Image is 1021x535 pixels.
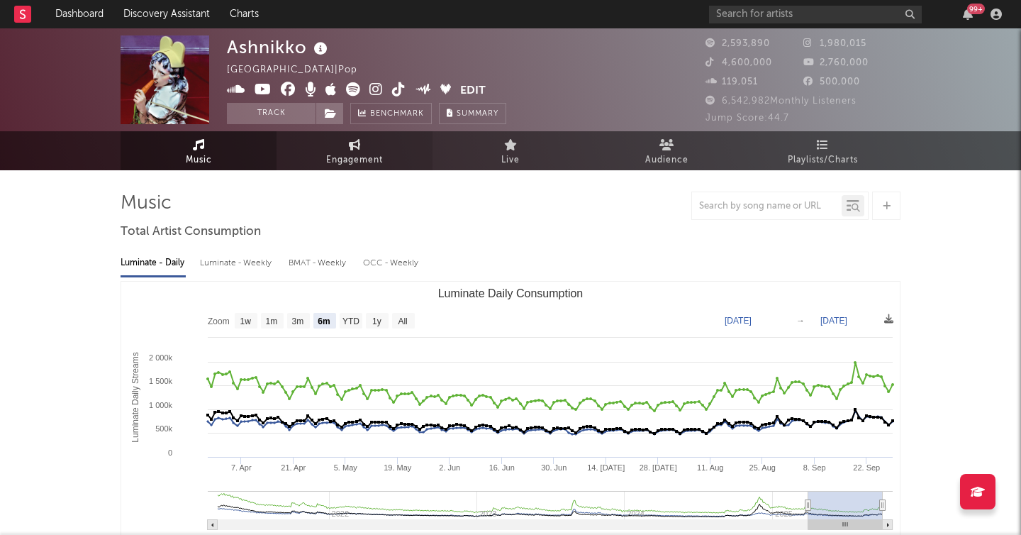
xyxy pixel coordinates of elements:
[342,316,359,326] text: YTD
[820,316,847,326] text: [DATE]
[788,152,858,169] span: Playlists/Charts
[227,35,331,59] div: Ashnikko
[266,316,278,326] text: 1m
[155,424,172,433] text: 500k
[744,131,900,170] a: Playlists/Charts
[725,316,752,326] text: [DATE]
[231,463,252,472] text: 7. Apr
[967,4,985,14] div: 99 +
[749,463,776,472] text: 25. Aug
[200,251,274,275] div: Luminate - Weekly
[334,463,358,472] text: 5. May
[292,316,304,326] text: 3m
[168,448,172,457] text: 0
[121,131,277,170] a: Music
[384,463,412,472] text: 19. May
[370,106,424,123] span: Benchmark
[149,353,173,362] text: 2 000k
[372,316,381,326] text: 1y
[363,251,420,275] div: OCC - Weekly
[588,131,744,170] a: Audience
[433,131,588,170] a: Live
[289,251,349,275] div: BMAT - Weekly
[398,316,407,326] text: All
[186,152,212,169] span: Music
[705,58,772,67] span: 4,600,000
[227,62,374,79] div: [GEOGRAPHIC_DATA] | Pop
[803,463,826,472] text: 8. Sep
[350,103,432,124] a: Benchmark
[318,316,330,326] text: 6m
[705,77,758,87] span: 119,051
[853,463,880,472] text: 22. Sep
[963,9,973,20] button: 99+
[692,201,842,212] input: Search by song name or URL
[640,463,677,472] text: 28. [DATE]
[121,251,186,275] div: Luminate - Daily
[240,316,252,326] text: 1w
[149,377,173,385] text: 1 500k
[803,39,866,48] span: 1,980,015
[803,77,860,87] span: 500,000
[705,39,770,48] span: 2,593,890
[439,103,506,124] button: Summary
[439,463,460,472] text: 2. Jun
[149,401,173,409] text: 1 000k
[489,463,515,472] text: 16. Jun
[438,287,584,299] text: Luminate Daily Consumption
[803,58,869,67] span: 2,760,000
[697,463,723,472] text: 11. Aug
[281,463,306,472] text: 21. Apr
[227,103,316,124] button: Track
[587,463,625,472] text: 14. [DATE]
[541,463,567,472] text: 30. Jun
[208,316,230,326] text: Zoom
[705,114,789,123] span: Jump Score: 44.7
[121,224,261,241] span: Total Artist Consumption
[130,352,140,442] text: Luminate Daily Streams
[277,131,433,170] a: Engagement
[460,82,486,100] button: Edit
[796,316,805,326] text: →
[645,152,688,169] span: Audience
[705,96,857,106] span: 6,542,982 Monthly Listeners
[709,6,922,23] input: Search for artists
[501,152,520,169] span: Live
[326,152,383,169] span: Engagement
[457,110,498,118] span: Summary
